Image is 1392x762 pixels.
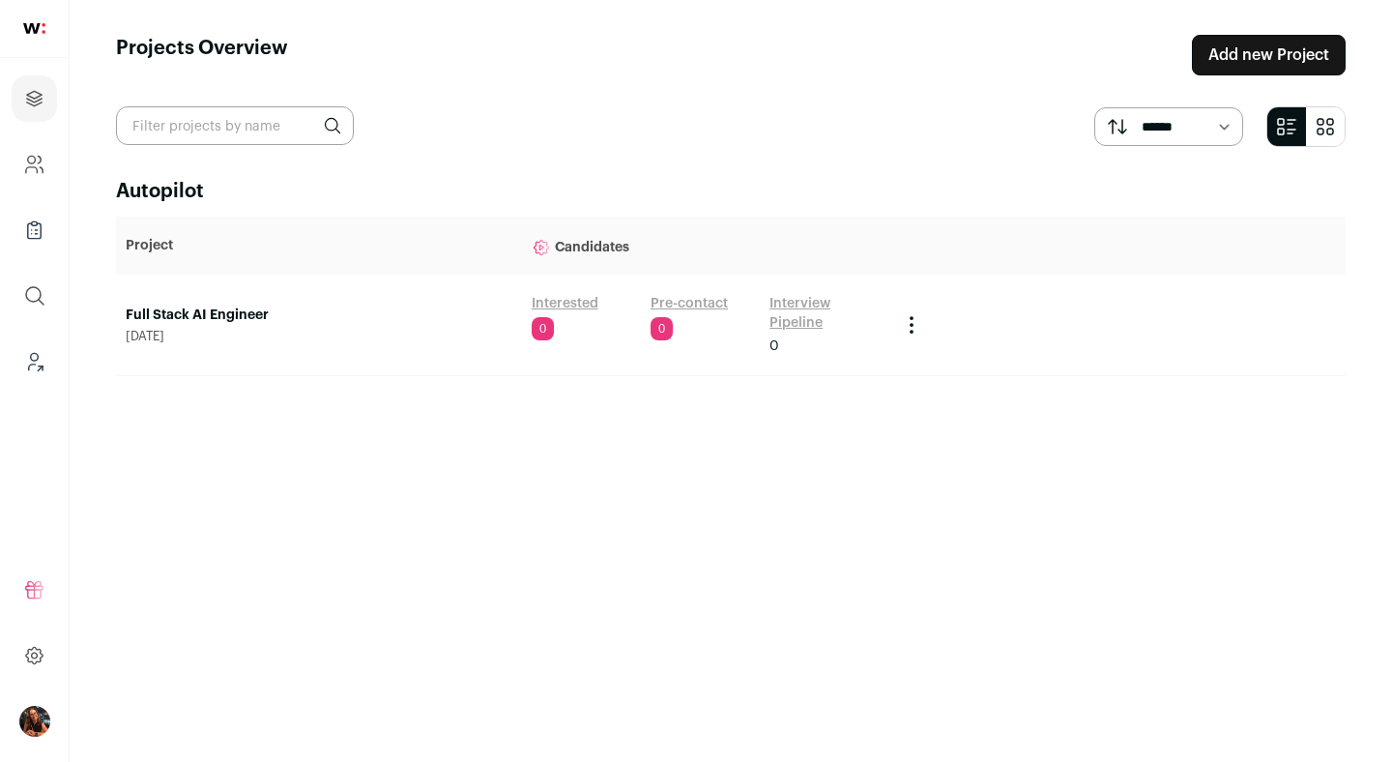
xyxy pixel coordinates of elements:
[116,106,354,145] input: Filter projects by name
[12,338,57,385] a: Leads (Backoffice)
[12,141,57,188] a: Company and ATS Settings
[651,294,728,313] a: Pre-contact
[1192,35,1346,75] a: Add new Project
[126,306,512,325] a: Full Stack AI Engineer
[532,294,598,313] a: Interested
[900,313,923,337] button: Project Actions
[116,35,288,75] h1: Projects Overview
[126,236,512,255] p: Project
[769,337,779,356] span: 0
[116,178,1346,205] h2: Autopilot
[19,706,50,737] img: 13968079-medium_jpg
[532,226,882,265] p: Candidates
[769,294,881,333] a: Interview Pipeline
[19,706,50,737] button: Open dropdown
[651,317,673,340] span: 0
[12,207,57,253] a: Company Lists
[126,329,512,344] span: [DATE]
[532,317,554,340] span: 0
[23,23,45,34] img: wellfound-shorthand-0d5821cbd27db2630d0214b213865d53afaa358527fdda9d0ea32b1df1b89c2c.svg
[12,75,57,122] a: Projects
